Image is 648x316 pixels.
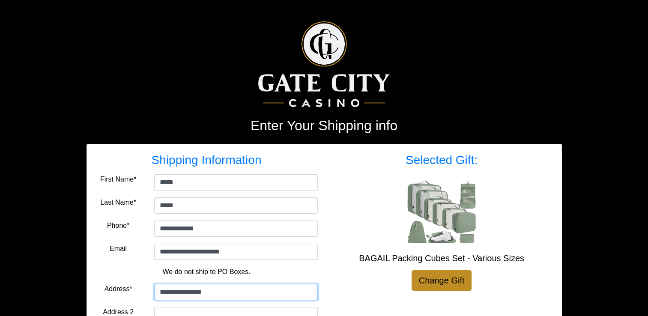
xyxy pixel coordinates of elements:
[407,181,476,243] img: BAGAIL Packing Cubes Set - Various Sizes
[105,284,132,294] label: Address*
[331,153,553,167] h3: Selected Gift:
[96,153,318,167] h3: Shipping Information
[331,253,553,263] h5: BAGAIL Packing Cubes Set - Various Sizes
[107,221,130,231] label: Phone*
[258,21,390,107] img: Logo
[102,267,311,277] p: We do not ship to PO Boxes.
[100,197,136,208] label: Last Name*
[412,270,472,291] a: Change Gift
[100,174,136,185] label: First Name*
[87,117,562,134] h2: Enter Your Shipping info
[110,244,127,254] label: Email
